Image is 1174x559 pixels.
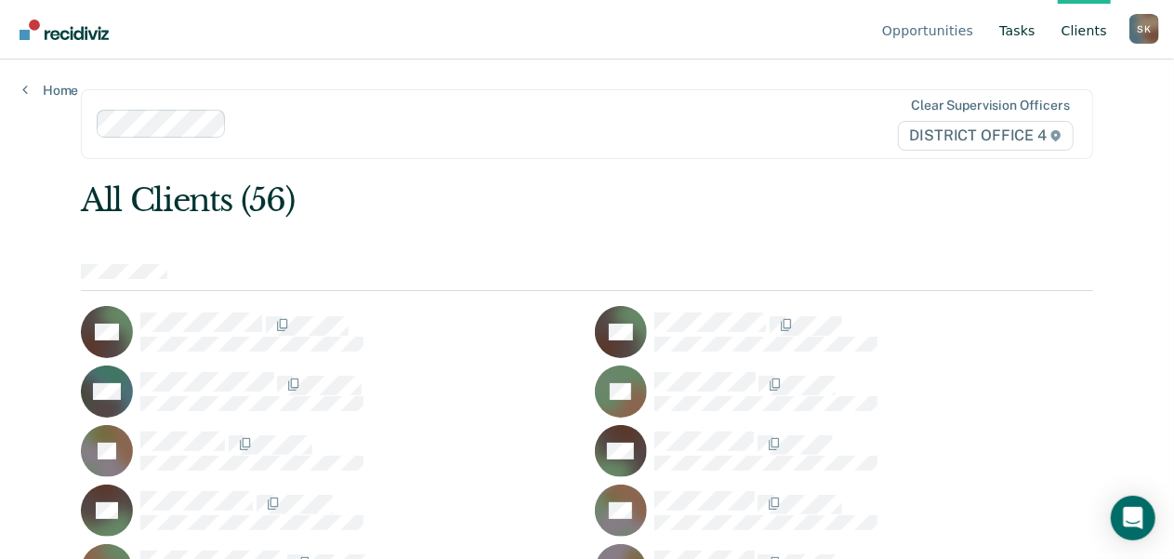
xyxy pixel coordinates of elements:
[1129,14,1159,44] button: Profile dropdown button
[81,181,890,220] div: All Clients (56)
[911,98,1069,113] div: Clear supervision officers
[1111,496,1155,540] div: Open Intercom Messenger
[20,20,109,40] img: Recidiviz
[1129,14,1159,44] div: S K
[22,82,78,99] a: Home
[898,121,1074,151] span: DISTRICT OFFICE 4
